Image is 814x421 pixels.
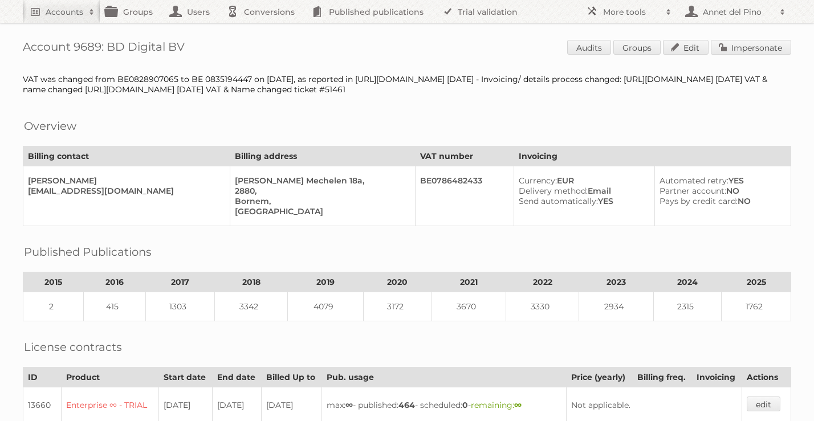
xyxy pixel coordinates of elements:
td: 1762 [722,292,791,321]
strong: 0 [462,400,468,410]
h2: More tools [603,6,660,18]
th: Pub. usage [321,367,566,387]
span: Automated retry: [660,175,728,186]
div: 2880, [235,186,406,196]
th: Billed Up to [262,367,322,387]
th: Actions [742,367,791,387]
th: End date [212,367,261,387]
th: 2021 [432,272,506,292]
div: NO [660,196,782,206]
th: Product [61,367,159,387]
th: 2017 [145,272,215,292]
h2: Accounts [46,6,83,18]
h2: License contracts [24,338,122,355]
div: Bornem, [235,196,406,206]
td: BE0786482433 [416,166,514,226]
div: YES [660,175,782,186]
td: 415 [84,292,145,321]
th: Billing contact [23,146,230,166]
td: 3342 [215,292,288,321]
th: 2019 [288,272,364,292]
td: 1303 [145,292,215,321]
span: Send automatically: [519,196,598,206]
th: 2015 [23,272,84,292]
div: [GEOGRAPHIC_DATA] [235,206,406,216]
td: 3172 [364,292,432,321]
strong: ∞ [514,400,522,410]
h1: Account 9689: BD Digital BV [23,40,791,57]
td: 3670 [432,292,506,321]
div: [PERSON_NAME] Mechelen 18a, [235,175,406,186]
td: 2934 [579,292,653,321]
span: Delivery method: [519,186,588,196]
a: Audits [567,40,611,55]
div: NO [660,186,782,196]
th: 2022 [506,272,579,292]
div: Email [519,186,645,196]
th: Billing address [230,146,415,166]
div: EUR [519,175,645,186]
span: Pays by credit card: [660,196,738,206]
td: 3330 [506,292,579,321]
th: 2016 [84,272,145,292]
th: VAT number [416,146,514,166]
td: 2315 [653,292,721,321]
th: 2024 [653,272,721,292]
h2: Published Publications [24,243,152,260]
th: Invoicing [514,146,791,166]
h2: Annet del Pino [700,6,774,18]
h2: Overview [24,117,76,134]
a: edit [747,397,780,411]
th: ID [23,367,62,387]
th: Billing freq. [632,367,692,387]
div: YES [519,196,645,206]
th: 2025 [722,272,791,292]
div: VAT was changed from BE0828907065 to BE 0835194447 on [DATE], as reported in [URL][DOMAIN_NAME] [... [23,74,791,95]
span: Partner account: [660,186,726,196]
strong: 464 [398,400,415,410]
td: 2 [23,292,84,321]
th: 2018 [215,272,288,292]
th: Invoicing [692,367,742,387]
td: 4079 [288,292,364,321]
th: Start date [159,367,212,387]
div: [PERSON_NAME] [28,175,221,186]
th: 2023 [579,272,653,292]
th: Price (yearly) [567,367,632,387]
span: Currency: [519,175,557,186]
div: [EMAIL_ADDRESS][DOMAIN_NAME] [28,186,221,196]
span: remaining: [471,400,522,410]
a: Edit [663,40,709,55]
a: Impersonate [711,40,791,55]
th: 2020 [364,272,432,292]
strong: ∞ [345,400,353,410]
a: Groups [613,40,661,55]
